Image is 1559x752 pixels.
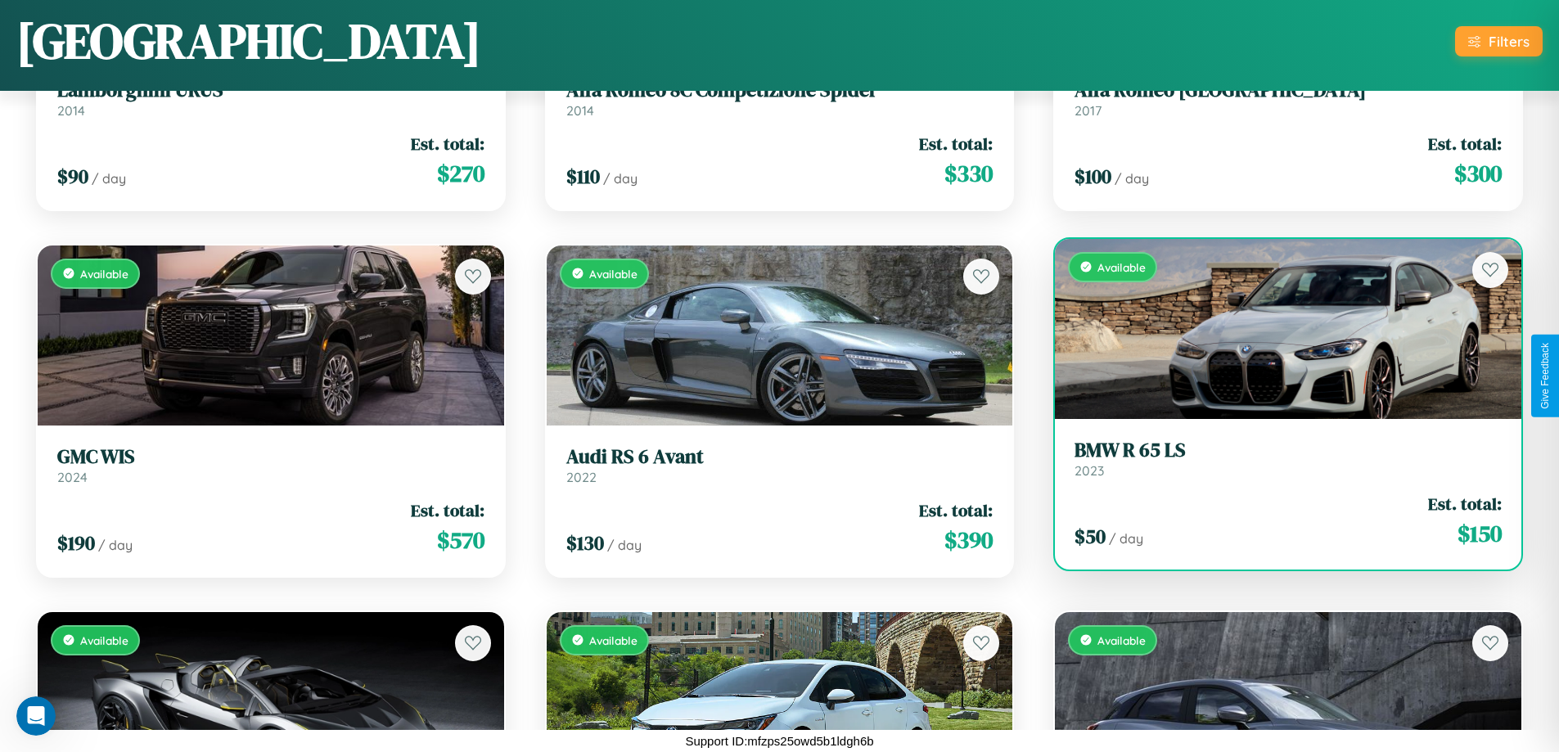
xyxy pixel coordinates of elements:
[1075,462,1104,479] span: 2023
[1075,523,1106,550] span: $ 50
[566,163,600,190] span: $ 110
[57,79,484,119] a: Lamborghini URUS2014
[566,445,994,485] a: Audi RS 6 Avant2022
[566,79,994,102] h3: Alfa Romeo 8C Competizione Spider
[1455,26,1543,56] button: Filters
[566,445,994,469] h3: Audi RS 6 Avant
[566,529,604,556] span: $ 130
[411,132,484,155] span: Est. total:
[57,469,88,485] span: 2024
[1097,260,1146,274] span: Available
[1454,157,1502,190] span: $ 300
[944,524,993,556] span: $ 390
[607,537,642,553] span: / day
[437,524,484,556] span: $ 570
[919,132,993,155] span: Est. total:
[1075,79,1502,119] a: Alfa Romeo [GEOGRAPHIC_DATA]2017
[1075,79,1502,102] h3: Alfa Romeo [GEOGRAPHIC_DATA]
[1458,517,1502,550] span: $ 150
[1428,492,1502,516] span: Est. total:
[1109,530,1143,547] span: / day
[566,469,597,485] span: 2022
[1075,439,1502,479] a: BMW R 65 LS2023
[92,170,126,187] span: / day
[1075,163,1111,190] span: $ 100
[589,633,638,647] span: Available
[437,157,484,190] span: $ 270
[1097,633,1146,647] span: Available
[57,163,88,190] span: $ 90
[944,157,993,190] span: $ 330
[80,267,128,281] span: Available
[603,170,638,187] span: / day
[80,633,128,647] span: Available
[16,696,56,736] iframe: Intercom live chat
[1539,343,1551,409] div: Give Feedback
[16,7,481,74] h1: [GEOGRAPHIC_DATA]
[919,498,993,522] span: Est. total:
[589,267,638,281] span: Available
[566,102,594,119] span: 2014
[1489,33,1530,50] div: Filters
[1428,132,1502,155] span: Est. total:
[411,498,484,522] span: Est. total:
[98,537,133,553] span: / day
[1075,102,1102,119] span: 2017
[57,79,484,102] h3: Lamborghini URUS
[57,445,484,469] h3: GMC WIS
[57,529,95,556] span: $ 190
[566,79,994,119] a: Alfa Romeo 8C Competizione Spider2014
[1075,439,1502,462] h3: BMW R 65 LS
[685,730,873,752] p: Support ID: mfzps25owd5b1ldgh6b
[1115,170,1149,187] span: / day
[57,102,85,119] span: 2014
[57,445,484,485] a: GMC WIS2024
